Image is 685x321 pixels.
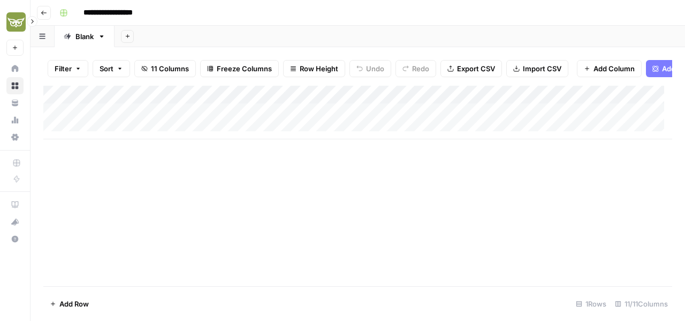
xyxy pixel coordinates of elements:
div: What's new? [7,214,23,230]
a: Blank [55,26,115,47]
div: 1 Rows [572,295,611,312]
span: Redo [412,63,429,74]
button: Export CSV [440,60,502,77]
span: Add Row [59,298,89,309]
a: Home [6,60,24,77]
button: What's new? [6,213,24,230]
span: Freeze Columns [217,63,272,74]
a: Usage [6,111,24,129]
button: Workspace: Evergreen Media [6,9,24,35]
button: Undo [349,60,391,77]
img: Evergreen Media Logo [6,12,26,32]
button: Import CSV [506,60,568,77]
button: Add Column [577,60,642,77]
span: Row Height [300,63,338,74]
button: Add Row [43,295,95,312]
span: Export CSV [457,63,495,74]
button: 11 Columns [134,60,196,77]
a: Your Data [6,94,24,111]
button: Help + Support [6,230,24,248]
a: Settings [6,129,24,146]
div: Blank [75,31,94,42]
a: Browse [6,77,24,94]
button: Redo [395,60,436,77]
button: Freeze Columns [200,60,279,77]
span: Undo [366,63,384,74]
button: Row Height [283,60,345,77]
span: Sort [100,63,113,74]
span: Filter [55,63,72,74]
div: 11/11 Columns [611,295,672,312]
span: Add Column [593,63,635,74]
span: 11 Columns [151,63,189,74]
a: AirOps Academy [6,196,24,213]
button: Sort [93,60,130,77]
span: Import CSV [523,63,561,74]
button: Filter [48,60,88,77]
